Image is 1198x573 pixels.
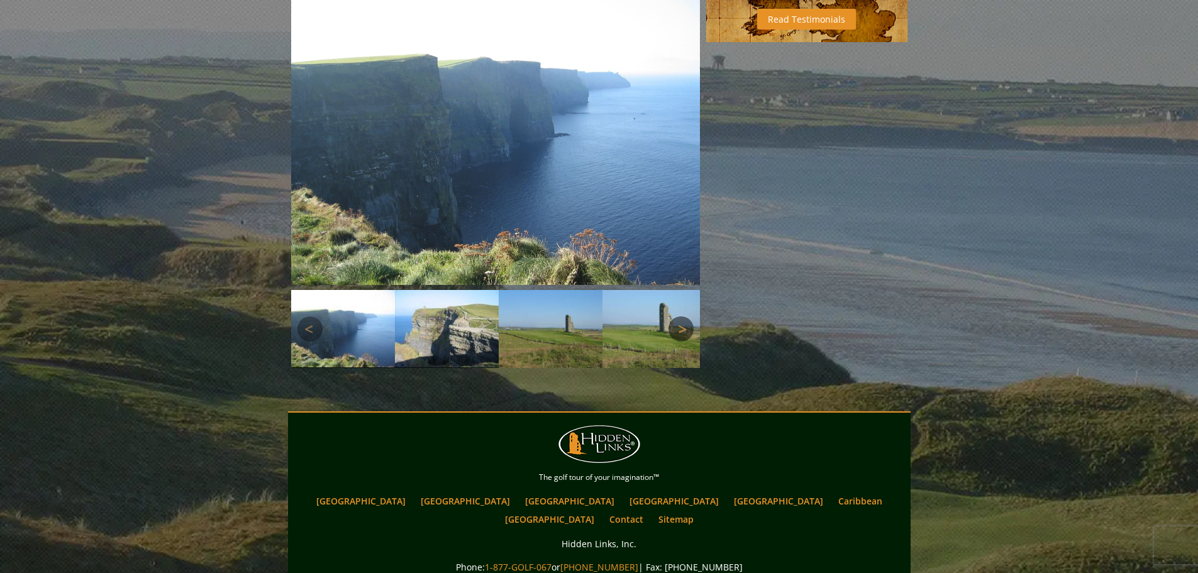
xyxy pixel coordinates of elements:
[560,561,638,573] a: [PHONE_NUMBER]
[291,470,907,484] p: The golf tour of your imagination™
[668,316,694,342] a: Next
[310,492,412,510] a: [GEOGRAPHIC_DATA]
[485,561,552,573] a: 1-877-GOLF-067
[728,492,829,510] a: [GEOGRAPHIC_DATA]
[291,536,907,552] p: Hidden Links, Inc.
[297,316,323,342] a: Previous
[652,510,700,528] a: Sitemap
[414,492,516,510] a: [GEOGRAPHIC_DATA]
[623,492,725,510] a: [GEOGRAPHIC_DATA]
[757,9,856,30] a: Read Testimonials
[832,492,889,510] a: Caribbean
[499,510,601,528] a: [GEOGRAPHIC_DATA]
[603,510,650,528] a: Contact
[519,492,621,510] a: [GEOGRAPHIC_DATA]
